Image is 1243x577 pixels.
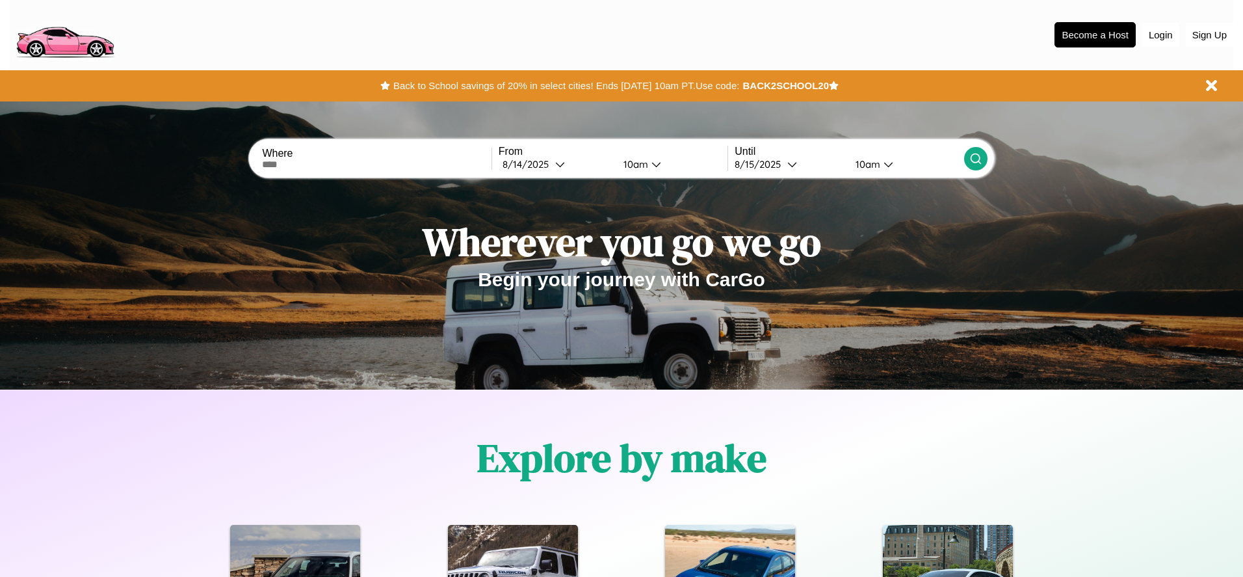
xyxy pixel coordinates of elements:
label: Where [262,148,491,159]
div: 8 / 14 / 2025 [503,158,555,170]
label: From [499,146,727,157]
button: Sign Up [1186,23,1233,47]
h1: Explore by make [477,431,766,485]
button: 8/14/2025 [499,157,613,171]
label: Until [735,146,963,157]
button: Become a Host [1054,22,1136,47]
button: 10am [845,157,963,171]
b: BACK2SCHOOL20 [742,80,829,91]
div: 8 / 15 / 2025 [735,158,787,170]
div: 10am [617,158,651,170]
button: 10am [613,157,727,171]
div: 10am [849,158,883,170]
button: Login [1142,23,1179,47]
img: logo [10,7,120,61]
button: Back to School savings of 20% in select cities! Ends [DATE] 10am PT.Use code: [390,77,742,95]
